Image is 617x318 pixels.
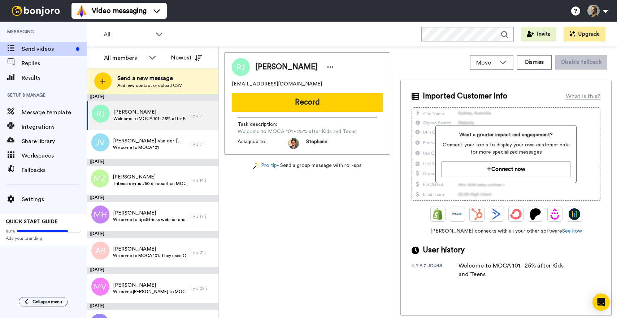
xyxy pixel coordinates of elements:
span: Welcome to MOCA 101. They used CLEAR123MOCA discount code. [113,253,186,259]
img: Shopify [432,208,444,220]
img: Drip [549,208,561,220]
span: Workspaces [22,151,87,160]
a: Pro tip [253,162,277,169]
div: Il y a 7 j [190,141,215,147]
a: See how [562,229,582,234]
div: [DATE] [87,267,218,274]
span: Connect your tools to display your own customer data for more specialized messages [442,141,570,156]
span: [EMAIL_ADDRESS][DOMAIN_NAME] [232,80,322,88]
span: [PERSON_NAME] Van der [PERSON_NAME] [113,137,186,145]
div: Welcome to MOCA 101 - 25% after Kids and Teens [459,261,574,279]
button: Record [232,93,383,112]
div: [DATE] [87,159,218,166]
span: Welcome to MOCA 101 - 25% after Kids and Teens [113,116,186,122]
span: [PERSON_NAME] [113,282,186,289]
img: ActiveCampaign [491,208,502,220]
span: Want a greater impact and engagement? [442,131,570,138]
span: Collapse menu [32,299,62,305]
img: Ontraport [452,208,463,220]
button: Disable fallback [555,55,607,70]
img: mz.png [91,169,109,187]
span: Fallbacks [22,166,87,175]
span: Send videos [22,45,73,53]
img: Hubspot [471,208,483,220]
button: Dismiss [517,55,552,70]
span: [PERSON_NAME] [113,109,186,116]
span: Video messaging [92,6,147,16]
span: [PERSON_NAME] connects with all your other software [412,228,600,235]
div: Il y a 22 j [190,286,215,291]
div: [DATE] [87,94,218,101]
span: Add your branding [6,235,81,241]
img: mh.png [91,206,109,224]
span: [PERSON_NAME] [113,246,186,253]
button: Invite [521,27,556,41]
span: Replies [22,59,87,68]
div: What is this? [566,92,600,101]
div: [DATE] [87,231,218,238]
span: Settings [22,195,87,204]
div: - Send a group message with roll-ups [224,162,390,169]
img: bj-logo-header-white.svg [9,6,63,16]
img: ConvertKit [510,208,522,220]
span: Welcome to tips&tricks webinar and How to use elastics course [113,217,186,222]
img: mv.png [91,278,109,296]
div: All members [104,54,145,62]
span: [PERSON_NAME] [113,209,186,217]
div: Il y a 14 j [190,177,215,183]
button: Connect now [442,162,570,177]
img: vm-color.svg [76,5,87,17]
img: jv.png [91,133,109,151]
span: 80% [6,228,15,234]
button: Collapse menu [19,297,68,306]
div: [DATE] [87,195,218,202]
span: Message template [22,108,87,117]
span: Move [476,58,496,67]
span: Integrations [22,123,87,131]
span: Welcome to MOCA 101 [113,145,186,150]
img: rj.png [92,105,110,123]
span: Stephane [306,138,327,149]
img: Image of Robin Joseph [232,58,250,76]
img: Patreon [530,208,541,220]
span: Share library [22,137,87,146]
span: QUICK START GUIDE [6,219,58,224]
button: Newest [166,50,207,65]
div: [DATE] [87,303,218,310]
span: All [104,30,152,39]
div: Il y a 17 j [190,213,215,219]
span: Send a new message [117,74,182,83]
img: magic-wand.svg [253,162,260,169]
div: Open Intercom Messenger [592,293,610,311]
span: [PERSON_NAME] [113,173,186,181]
span: Imported Customer Info [423,91,507,102]
span: Add new contact or upload CSV [117,83,182,88]
span: Assigned to: [238,138,288,149]
div: Il y a 21 j [190,249,215,255]
span: [PERSON_NAME] [255,62,318,72]
span: Results [22,74,87,82]
img: da5f5293-2c7b-4288-972f-10acbc376891-1597253892.jpg [288,138,299,149]
span: User history [423,245,465,256]
img: ab.png [91,242,109,260]
span: Welcome [PERSON_NAME] to MOCA 101, she already started [113,289,186,295]
span: Welcome to MOCA 101 - 25% after Kids and Teens [238,128,357,135]
span: Task description : [238,121,288,128]
div: il y a 7 jours [412,263,459,279]
img: GoHighLevel [569,208,580,220]
div: Il y a 7 j [190,112,215,118]
span: Tribeca dentist/50 discount on MOCA 101/Welcome here. I will schedule a first testimonial session... [113,181,186,186]
button: Upgrade [564,27,605,41]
